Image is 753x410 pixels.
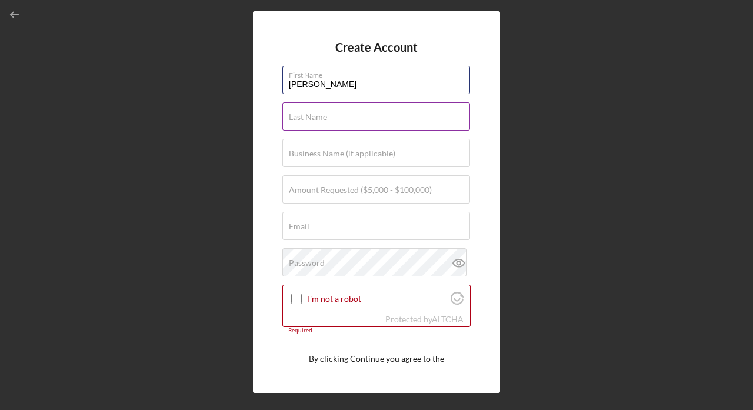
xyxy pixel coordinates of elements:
h4: Create Account [335,41,418,54]
p: By clicking Continue you agree to the and [309,352,444,379]
a: Visit Altcha.org [432,314,464,324]
div: Protected by [385,315,464,324]
label: Business Name (if applicable) [289,149,395,158]
label: I'm not a robot [308,294,447,304]
a: Visit Altcha.org [451,296,464,306]
label: Last Name [289,112,327,122]
label: First Name [289,66,470,79]
label: Password [289,258,325,268]
label: Email [289,222,309,231]
div: Required [282,327,471,334]
label: Amount Requested ($5,000 - $100,000) [289,185,432,195]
